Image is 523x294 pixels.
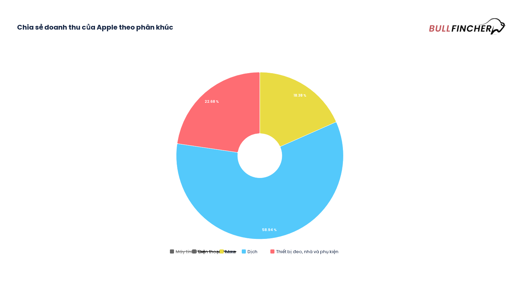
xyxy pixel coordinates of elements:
text: Dịch [248,248,257,255]
text: Mac [225,248,235,255]
tspan: 18.38 % [294,93,306,98]
text: Điện thoại iPhone [198,248,236,255]
tspan: 58.94 % [262,227,277,232]
tspan: 22.68 % [205,99,219,104]
text: Máy tính iPad [176,248,205,255]
text: Thiết bị đeo, nhà và phụ kiện [276,248,338,255]
svg: Chia sẻ doanh thu của Apple theo phân khúc [17,55,506,259]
